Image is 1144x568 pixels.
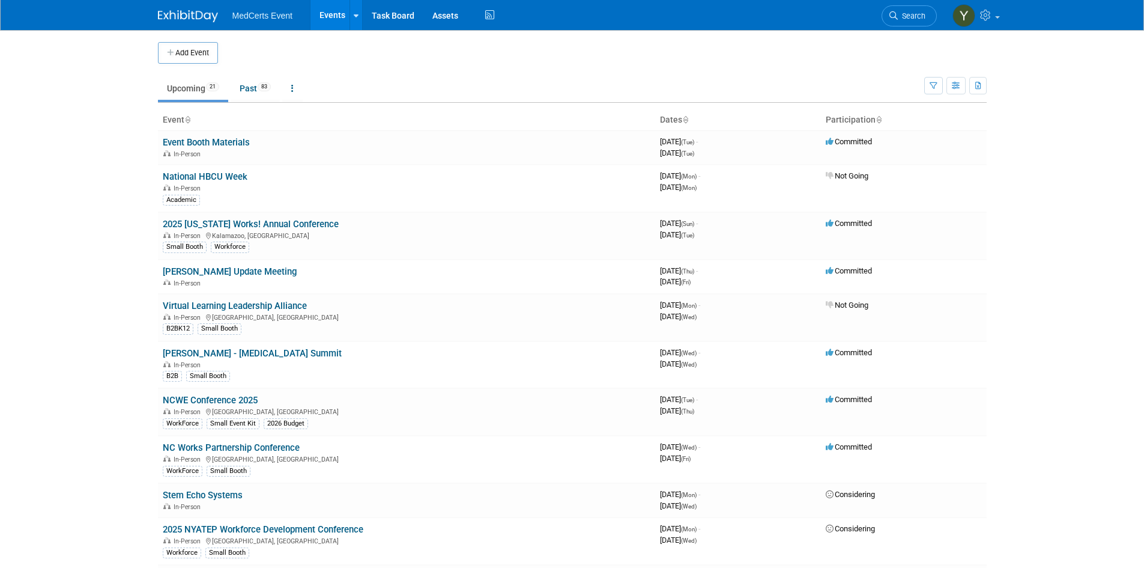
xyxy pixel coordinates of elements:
[174,314,204,322] span: In-Person
[163,395,258,406] a: NCWE Conference 2025
[211,242,249,252] div: Workforce
[681,456,691,462] span: (Fri)
[696,137,698,146] span: -
[681,526,697,533] span: (Mon)
[660,348,700,357] span: [DATE]
[174,456,204,463] span: In-Person
[660,183,697,192] span: [DATE]
[660,266,698,275] span: [DATE]
[696,219,698,228] span: -
[681,173,697,180] span: (Mon)
[163,442,300,453] a: NC Works Partnership Conference
[163,537,171,543] img: In-Person Event
[264,418,308,429] div: 2026 Budget
[826,219,872,228] span: Committed
[163,314,171,320] img: In-Person Event
[163,323,193,334] div: B2BK12
[698,524,700,533] span: -
[826,137,872,146] span: Committed
[163,230,650,240] div: Kalamazoo, [GEOGRAPHIC_DATA]
[826,301,868,310] span: Not Going
[660,171,700,180] span: [DATE]
[660,501,697,510] span: [DATE]
[655,110,821,130] th: Dates
[660,454,691,463] span: [DATE]
[163,171,247,182] a: National HBCU Week
[660,359,697,368] span: [DATE]
[186,371,230,382] div: Small Booth
[231,77,280,100] a: Past83
[163,348,342,359] a: [PERSON_NAME] - [MEDICAL_DATA] Summit
[681,185,697,191] span: (Mon)
[681,361,697,368] span: (Wed)
[174,537,204,545] span: In-Person
[174,232,204,240] span: In-Person
[163,408,171,414] img: In-Person Event
[681,139,694,145] span: (Tue)
[163,456,171,462] img: In-Person Event
[174,503,204,511] span: In-Person
[660,524,700,533] span: [DATE]
[163,524,363,535] a: 2025 NYATEP Workforce Development Conference
[163,490,243,501] a: Stem Echo Systems
[826,395,872,404] span: Committed
[163,150,171,156] img: In-Person Event
[826,348,872,357] span: Committed
[163,232,171,238] img: In-Person Event
[952,4,975,27] img: Yenexis Quintana
[698,490,700,499] span: -
[681,537,697,544] span: (Wed)
[698,171,700,180] span: -
[696,266,698,275] span: -
[681,397,694,403] span: (Tue)
[232,11,292,20] span: MedCerts Event
[660,219,698,228] span: [DATE]
[198,323,241,334] div: Small Booth
[163,279,171,286] img: In-Person Event
[163,185,171,191] img: In-Person Event
[207,418,259,429] div: Small Event Kit
[163,406,650,416] div: [GEOGRAPHIC_DATA], [GEOGRAPHIC_DATA]
[660,277,691,286] span: [DATE]
[158,110,655,130] th: Event
[882,5,937,26] a: Search
[826,266,872,275] span: Committed
[158,42,218,64] button: Add Event
[898,11,925,20] span: Search
[258,82,271,91] span: 83
[163,503,171,509] img: In-Person Event
[163,137,250,148] a: Event Booth Materials
[821,110,987,130] th: Participation
[184,115,190,124] a: Sort by Event Name
[660,230,694,239] span: [DATE]
[174,361,204,369] span: In-Person
[174,185,204,192] span: In-Person
[163,301,307,311] a: Virtual Learning Leadership Alliance
[174,150,204,158] span: In-Person
[163,361,171,367] img: In-Person Event
[698,348,700,357] span: -
[174,279,204,287] span: In-Person
[163,548,201,558] div: Workforce
[163,466,202,477] div: WorkForce
[163,536,650,545] div: [GEOGRAPHIC_DATA], [GEOGRAPHIC_DATA]
[163,242,207,252] div: Small Booth
[826,442,872,451] span: Committed
[826,524,875,533] span: Considering
[698,442,700,451] span: -
[206,82,219,91] span: 21
[205,548,249,558] div: Small Booth
[660,312,697,321] span: [DATE]
[207,466,250,477] div: Small Booth
[681,268,694,275] span: (Thu)
[660,442,700,451] span: [DATE]
[876,115,882,124] a: Sort by Participation Type
[681,444,697,451] span: (Wed)
[660,406,694,415] span: [DATE]
[681,232,694,239] span: (Tue)
[698,301,700,310] span: -
[158,77,228,100] a: Upcoming21
[174,408,204,416] span: In-Person
[826,171,868,180] span: Not Going
[660,395,698,404] span: [DATE]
